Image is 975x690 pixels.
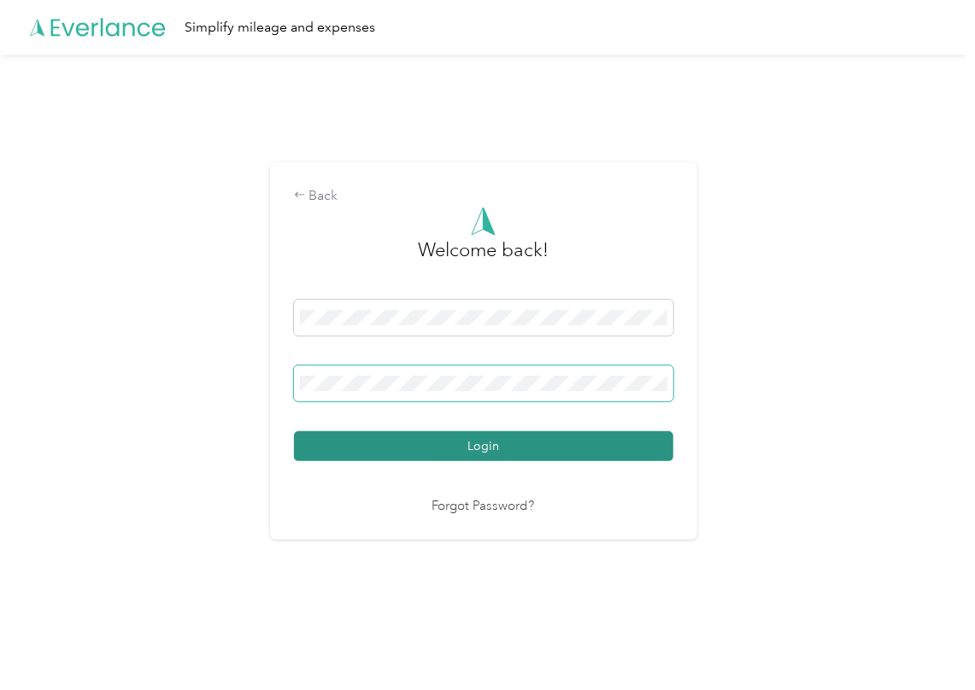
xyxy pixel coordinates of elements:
[879,594,975,690] iframe: Everlance-gr Chat Button Frame
[294,431,673,461] button: Login
[185,17,375,38] div: Simplify mileage and expenses
[294,186,673,207] div: Back
[432,497,535,517] a: Forgot Password?
[418,236,549,282] h3: greeting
